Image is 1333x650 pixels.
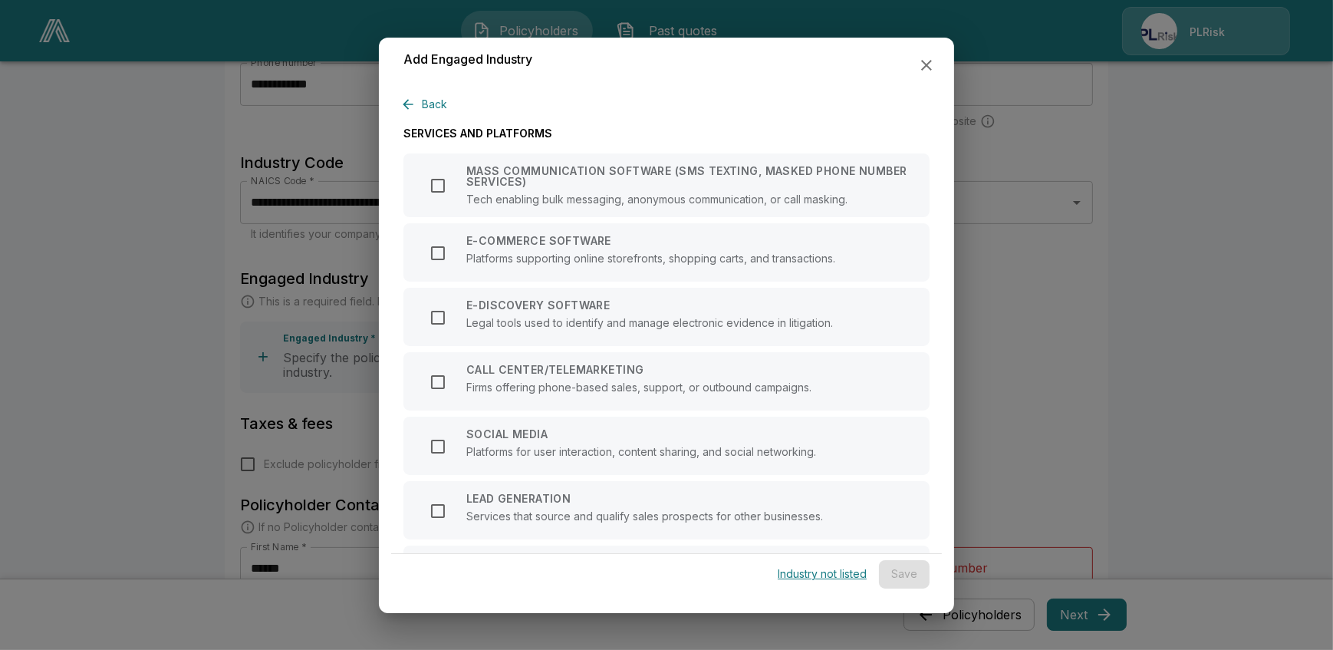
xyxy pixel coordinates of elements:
p: Industry not listed [778,569,867,579]
p: Legal tools used to identify and manage electronic evidence in litigation. [466,317,833,328]
p: E-COMMERCE SOFTWARE [466,236,835,246]
h6: Add Engaged Industry [403,50,532,70]
p: LEAD GENERATION [466,493,823,504]
p: E-DISCOVERY SOFTWARE [466,300,833,311]
p: CALL CENTER/TELEMARKETING [466,365,811,375]
p: SERVICES AND PLATFORMS [403,125,930,141]
p: MASS COMMUNICATION SOFTWARE (SMS TEXTING, MASKED PHONE NUMBER SERVICES) [466,166,911,187]
p: Firms offering phone-based sales, support, or outbound campaigns. [466,381,811,393]
p: Platforms for user interaction, content sharing, and social networking. [466,446,816,457]
p: Services that source and qualify sales prospects for other businesses. [466,510,823,522]
p: Tech enabling bulk messaging, anonymous communication, or call masking. [466,193,911,205]
p: SOCIAL MEDIA [466,429,816,440]
button: Back [403,91,453,119]
p: Platforms supporting online storefronts, shopping carts, and transactions. [466,252,835,264]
